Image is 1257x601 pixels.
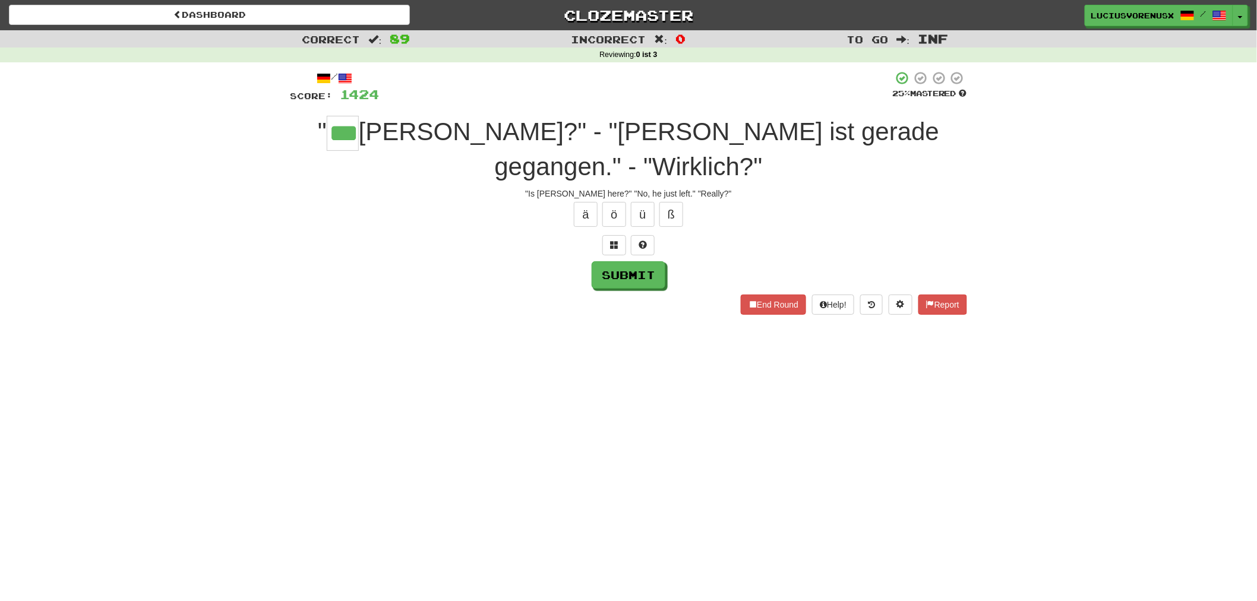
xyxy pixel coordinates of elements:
[359,118,939,181] span: [PERSON_NAME]?" - "[PERSON_NAME] ist gerade gegangen." - "Wirklich?"
[1201,10,1207,18] span: /
[574,202,598,227] button: ä
[860,295,883,315] button: Round history (alt+y)
[290,188,967,200] div: "Is [PERSON_NAME] here?" "No, he just left." "Really?"
[390,31,410,46] span: 89
[631,235,655,255] button: Single letter hint - you only get 1 per sentence and score half the points! alt+h
[675,31,686,46] span: 0
[318,118,327,145] span: "
[636,50,658,59] strong: 0 ist 3
[369,34,382,45] span: :
[918,295,967,315] button: Report
[741,295,806,315] button: End Round
[602,202,626,227] button: ö
[302,33,361,45] span: Correct
[290,91,333,101] span: Score:
[897,34,910,45] span: :
[340,87,379,102] span: 1424
[918,31,948,46] span: Inf
[892,88,910,98] span: 25 %
[659,202,683,227] button: ß
[290,71,379,86] div: /
[655,34,668,45] span: :
[9,5,410,25] a: Dashboard
[571,33,646,45] span: Incorrect
[1085,5,1233,26] a: LuciusVorenusX /
[592,261,665,289] button: Submit
[602,235,626,255] button: Switch sentence to multiple choice alt+p
[812,295,854,315] button: Help!
[1091,10,1174,21] span: LuciusVorenusX
[631,202,655,227] button: ü
[847,33,889,45] span: To go
[428,5,829,26] a: Clozemaster
[892,88,967,99] div: Mastered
